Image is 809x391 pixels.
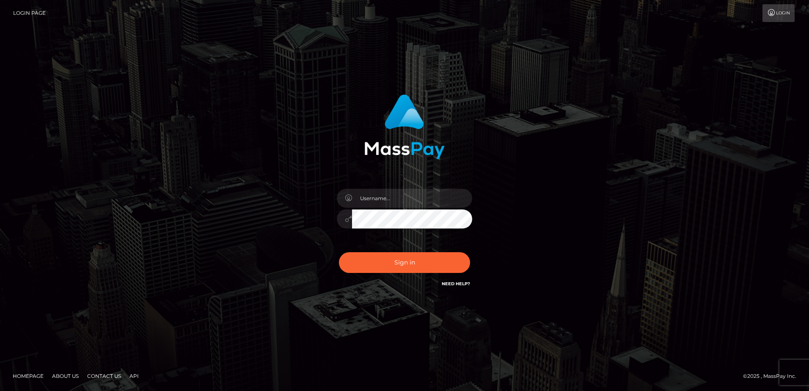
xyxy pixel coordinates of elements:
input: Username... [352,189,472,208]
a: Contact Us [84,369,124,383]
div: © 2025 , MassPay Inc. [743,372,803,381]
a: Login Page [13,4,46,22]
a: Need Help? [442,281,470,286]
a: API [126,369,142,383]
button: Sign in [339,252,470,273]
img: MassPay Login [364,94,445,159]
a: About Us [49,369,82,383]
a: Login [762,4,795,22]
a: Homepage [9,369,47,383]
